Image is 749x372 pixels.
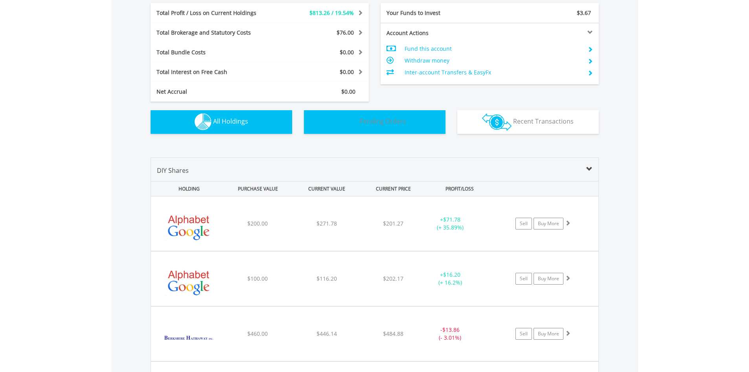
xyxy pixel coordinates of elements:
div: + (+ 35.89%) [421,216,480,231]
span: $460.00 [247,330,268,337]
div: PURCHASE VALUE [225,181,292,196]
button: All Holdings [151,110,292,134]
div: CURRENT PRICE [362,181,424,196]
img: EQU.US.GOOGL.png [155,206,223,249]
span: Recent Transactions [513,117,574,126]
span: $13.86 [442,326,460,333]
span: $813.26 / 19.54% [309,9,354,17]
td: Fund this account [405,43,581,55]
button: Recent Transactions [457,110,599,134]
div: CURRENT VALUE [293,181,361,196]
a: Sell [515,273,532,285]
a: Sell [515,328,532,340]
span: $71.78 [443,216,460,223]
img: transactions-zar-wht.png [482,113,512,131]
td: Inter-account Transfers & EasyFx [405,67,581,78]
span: $0.00 [341,88,355,95]
span: $200.00 [247,220,268,227]
span: $446.14 [317,330,337,337]
span: Pending Orders [359,117,406,126]
img: pending_instructions-wht.png [343,113,358,130]
span: $271.78 [317,220,337,227]
span: $0.00 [340,68,354,76]
a: Buy More [534,273,563,285]
span: $76.00 [337,29,354,36]
div: Total Bundle Costs [151,48,278,56]
td: Withdraw money [405,55,581,67]
span: $201.27 [383,220,403,227]
a: Buy More [534,218,563,229]
div: Total Brokerage and Statutory Costs [151,29,278,37]
a: Buy More [534,328,563,340]
span: $0.00 [340,48,354,56]
span: DIY Shares [157,166,189,175]
div: PROFIT/LOSS [426,181,493,196]
div: Total Interest on Free Cash [151,68,278,76]
span: All Holdings [213,117,248,126]
span: $116.20 [317,275,337,282]
img: EQU.US.BRKB.png [155,316,223,359]
span: $202.17 [383,275,403,282]
span: $3.67 [577,9,591,17]
div: Account Actions [381,29,490,37]
button: Pending Orders [304,110,445,134]
div: + (+ 16.2%) [421,271,480,287]
div: - (- 3.01%) [421,326,480,342]
span: $16.20 [443,271,460,278]
a: Sell [515,218,532,229]
img: holdings-wht.png [195,113,212,130]
img: EQU.US.GOOG.png [155,261,223,304]
div: Net Accrual [151,88,278,96]
div: Total Profit / Loss on Current Holdings [151,9,278,17]
div: Your Funds to Invest [381,9,490,17]
span: $484.88 [383,330,403,337]
div: HOLDING [151,181,223,196]
span: $100.00 [247,275,268,282]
